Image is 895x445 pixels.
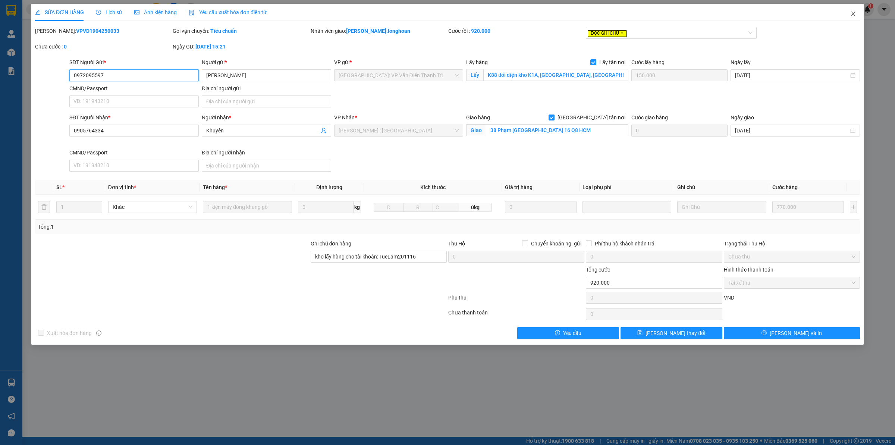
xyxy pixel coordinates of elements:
[563,329,581,337] span: Yêu cầu
[505,201,577,213] input: 0
[420,184,446,190] span: Kích thước
[724,327,860,339] button: printer[PERSON_NAME] và In
[580,180,674,195] th: Loại phụ phí
[505,184,533,190] span: Giá trị hàng
[731,59,751,65] label: Ngày lấy
[346,28,410,34] b: [PERSON_NAME].longhoan
[202,58,331,66] div: Người gửi
[731,115,754,120] label: Ngày giao
[850,11,856,17] span: close
[96,330,101,336] span: info-circle
[631,69,728,81] input: Cước lấy hàng
[620,31,624,35] span: close
[316,184,342,190] span: Định lượng
[35,43,171,51] div: Chưa cước :
[44,329,95,337] span: Xuất hóa đơn hàng
[202,113,331,122] div: Người nhận
[69,84,199,93] div: CMND/Passport
[69,113,199,122] div: SĐT Người Nhận
[96,9,122,15] span: Lịch sử
[189,9,267,15] span: Yêu cầu xuất hóa đơn điện tử
[850,201,857,213] button: plus
[447,308,585,322] div: Chưa thanh toán
[374,203,403,212] input: D
[202,148,331,157] div: Địa chỉ người nhận
[466,69,483,81] span: Lấy
[735,126,849,135] input: Ngày giao
[486,124,628,136] input: Giao tận nơi
[210,28,237,34] b: Tiêu chuẩn
[134,9,177,15] span: Ảnh kiện hàng
[596,58,628,66] span: Lấy tận nơi
[528,239,584,248] span: Chuyển khoản ng. gửi
[202,95,331,107] input: Địa chỉ của người gửi
[38,201,50,213] button: delete
[772,201,844,213] input: 0
[517,327,619,339] button: exclamation-circleYêu cầu
[339,125,459,136] span: Hồ Chí Minh : Kho Quận 12
[761,330,767,336] span: printer
[447,294,585,307] div: Phụ thu
[311,251,447,263] input: Ghi chú đơn hàng
[203,201,292,213] input: VD: Bàn, Ghế
[108,184,136,190] span: Đơn vị tính
[631,59,665,65] label: Cước lấy hàng
[724,267,773,273] label: Hình thức thanh toán
[448,27,584,35] div: Cước rồi :
[637,330,643,336] span: save
[728,251,855,262] span: Chưa thu
[466,59,488,65] span: Lấy hàng
[35,27,171,35] div: [PERSON_NAME]:
[354,201,361,213] span: kg
[64,44,67,50] b: 0
[770,329,822,337] span: [PERSON_NAME] và In
[35,10,40,15] span: edit
[621,327,722,339] button: save[PERSON_NAME] thay đổi
[724,239,860,248] div: Trạng thái Thu Hộ
[586,267,610,273] span: Tổng cước
[466,115,490,120] span: Giao hàng
[35,9,84,15] span: SỬA ĐƠN HÀNG
[724,295,734,301] span: VND
[189,10,195,16] img: icon
[69,58,199,66] div: SĐT Người Gửi
[96,10,101,15] span: clock-circle
[728,277,855,288] span: Tài xế thu
[433,203,459,212] input: C
[76,28,119,34] b: VPVD1904250033
[202,160,331,172] input: Địa chỉ của người nhận
[674,180,769,195] th: Ghi chú
[334,58,464,66] div: VP gửi
[339,70,459,81] span: Hà Nội: VP Văn Điển Thanh Trì
[471,28,490,34] b: 920.000
[631,115,668,120] label: Cước giao hàng
[134,10,139,15] span: picture
[69,148,199,157] div: CMND/Passport
[311,27,447,35] div: Nhân viên giao:
[56,184,62,190] span: SL
[843,4,864,25] button: Close
[38,223,345,231] div: Tổng: 1
[588,30,627,37] span: ĐỌC GHI CHÚ
[555,330,560,336] span: exclamation-circle
[448,241,465,247] span: Thu Hộ
[173,43,309,51] div: Ngày GD:
[203,184,227,190] span: Tên hàng
[772,184,798,190] span: Cước hàng
[334,115,355,120] span: VP Nhận
[631,125,728,137] input: Cước giao hàng
[483,69,628,81] input: Lấy tận nơi
[592,239,657,248] span: Phí thu hộ khách nhận trả
[555,113,628,122] span: [GEOGRAPHIC_DATA] tận nơi
[735,71,849,79] input: Ngày lấy
[311,241,352,247] label: Ghi chú đơn hàng
[459,203,492,212] span: 0kg
[173,27,309,35] div: Gói vận chuyển:
[677,201,766,213] input: Ghi Chú
[466,124,486,136] span: Giao
[195,44,226,50] b: [DATE] 15:21
[202,84,331,93] div: Địa chỉ người gửi
[403,203,433,212] input: R
[646,329,705,337] span: [PERSON_NAME] thay đổi
[113,201,192,213] span: Khác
